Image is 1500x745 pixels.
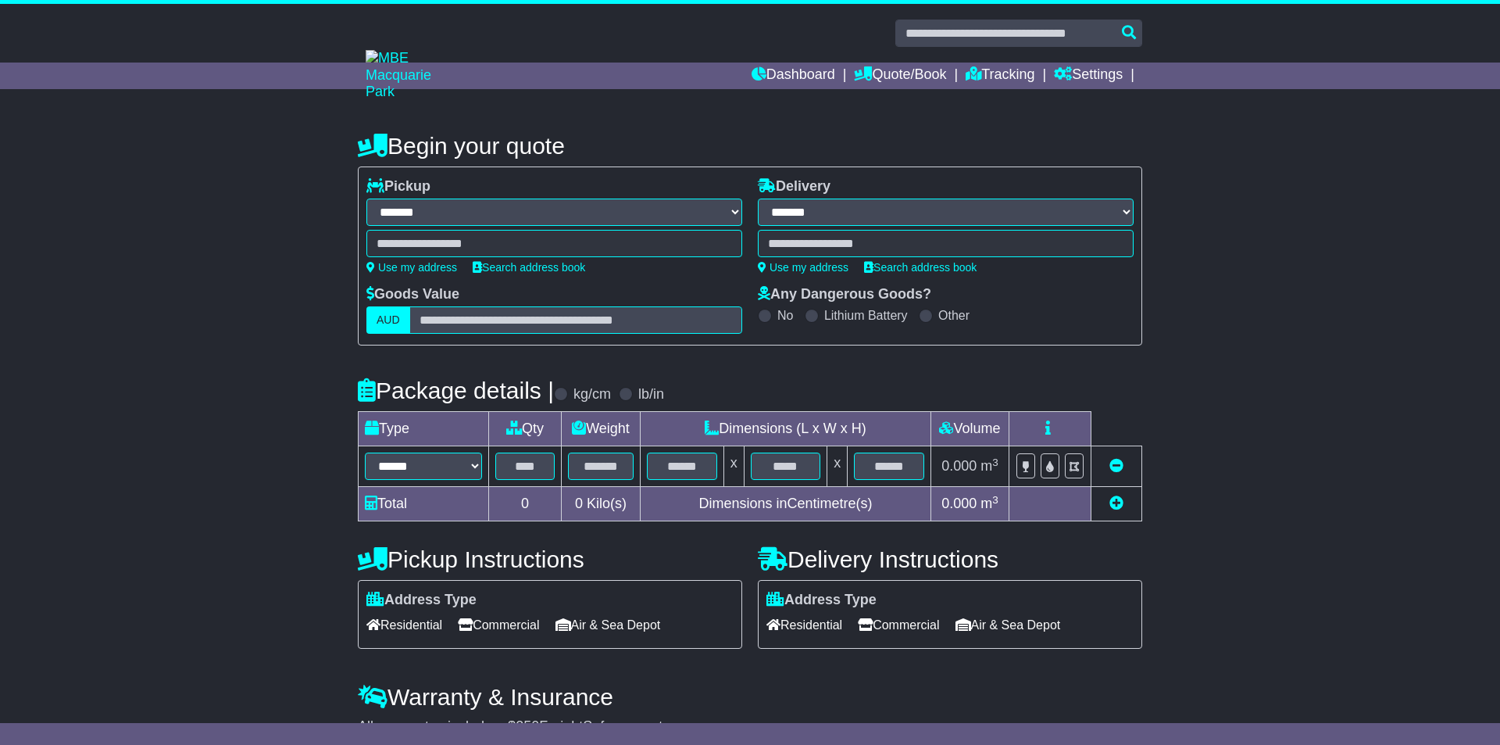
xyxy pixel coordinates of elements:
[992,494,998,506] sup: 3
[358,133,1142,159] h4: Begin your quote
[758,261,848,274] a: Use my address
[562,412,641,446] td: Weight
[640,412,930,446] td: Dimensions (L x W x H)
[516,718,539,734] span: 250
[640,487,930,521] td: Dimensions in Centimetre(s)
[473,261,585,274] a: Search address book
[575,496,583,511] span: 0
[955,613,1061,637] span: Air & Sea Depot
[980,458,998,474] span: m
[638,386,664,403] label: lb/in
[573,386,611,403] label: kg/cm
[941,458,977,474] span: 0.000
[489,412,562,446] td: Qty
[941,496,977,511] span: 0.000
[1109,458,1123,474] a: Remove this item
[366,306,410,334] label: AUD
[858,613,939,637] span: Commercial
[359,487,489,521] td: Total
[758,546,1142,572] h4: Delivery Instructions
[366,286,459,303] label: Goods Value
[930,412,1009,446] td: Volume
[458,613,539,637] span: Commercial
[758,178,830,195] label: Delivery
[366,261,457,274] a: Use my address
[555,613,661,637] span: Air & Sea Depot
[366,178,430,195] label: Pickup
[359,412,489,446] td: Type
[992,457,998,468] sup: 3
[758,286,931,303] label: Any Dangerous Goods?
[366,50,459,101] img: MBE Macquarie Park
[766,592,877,609] label: Address Type
[777,308,793,323] label: No
[1054,63,1123,89] a: Settings
[827,446,848,487] td: x
[358,378,554,403] h4: Package details |
[766,613,842,637] span: Residential
[723,446,744,487] td: x
[358,684,1142,710] h4: Warranty & Insurance
[854,63,946,89] a: Quote/Book
[966,63,1034,89] a: Tracking
[864,261,977,274] a: Search address book
[824,308,908,323] label: Lithium Battery
[358,718,1142,736] div: All our quotes include a $ FreightSafe warranty.
[980,496,998,511] span: m
[366,592,477,609] label: Address Type
[366,613,442,637] span: Residential
[938,308,970,323] label: Other
[489,487,562,521] td: 0
[1109,496,1123,511] a: Add new item
[358,546,742,572] h4: Pickup Instructions
[752,63,835,89] a: Dashboard
[562,487,641,521] td: Kilo(s)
